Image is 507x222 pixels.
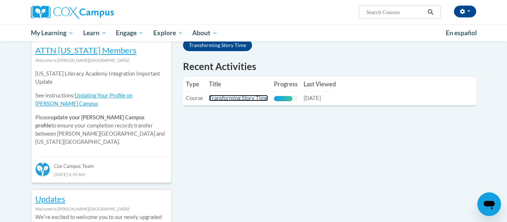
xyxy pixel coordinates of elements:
a: Cox Campus [31,6,172,19]
a: ATTN [US_STATE] Members [35,45,137,55]
button: Account Settings [454,6,476,17]
a: Explore [148,24,188,42]
a: About [188,24,223,42]
img: Cox Campus [31,6,114,19]
div: Please to ensure your completion records transfer between [PERSON_NAME][GEOGRAPHIC_DATA] and [US_... [35,64,167,152]
a: Learn [78,24,111,42]
div: Progress, % [274,96,292,101]
th: Type [183,77,206,92]
div: Welcome to [PERSON_NAME][GEOGRAPHIC_DATA]! [35,205,167,213]
a: En español [441,25,482,41]
th: Last Viewed [301,77,339,92]
h1: Recent Activities [183,60,476,73]
span: Explore [153,29,183,37]
p: See instructions: [35,92,167,108]
span: My Learning [31,29,73,37]
a: Updates [35,194,65,204]
a: Engage [111,24,148,42]
div: [DATE] 4:39 AM [35,170,167,178]
span: Engage [116,29,144,37]
iframe: Button to launch messaging window [477,192,501,216]
span: [DATE] [304,95,321,101]
span: Learn [83,29,107,37]
span: Course [186,95,203,101]
div: Welcome to [PERSON_NAME][GEOGRAPHIC_DATA]! [35,56,167,64]
div: Cox Campus Team [35,157,167,170]
span: En español [446,29,477,37]
a: My Learning [26,24,78,42]
b: update your [PERSON_NAME] Campus profile [35,114,144,129]
input: Search Courses [366,8,425,17]
a: Transforming Story Time [209,95,268,101]
img: Cox Campus Team [35,162,50,177]
th: Title [206,77,271,92]
p: [US_STATE] Literacy Academy Integration Important Update [35,70,167,86]
span: About [192,29,217,37]
a: Transforming Story Time [183,39,252,51]
a: Updating Your Profile on [PERSON_NAME] Campus [35,92,133,107]
div: Main menu [20,24,487,42]
th: Progress [271,77,301,92]
button: Search [425,8,436,17]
